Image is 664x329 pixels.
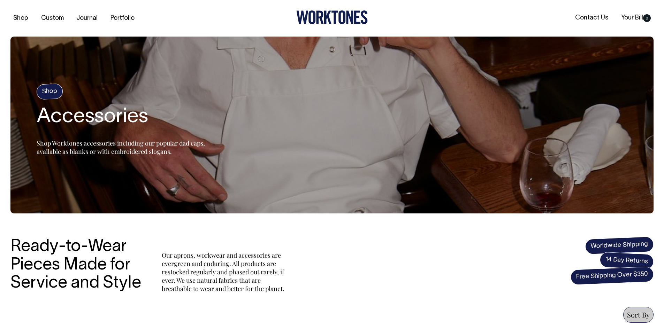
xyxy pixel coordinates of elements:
[10,238,146,293] h3: Ready-to-Wear Pieces Made for Service and Style
[10,13,31,24] a: Shop
[74,13,100,24] a: Journal
[108,13,137,24] a: Portfolio
[600,252,654,270] span: 14 Day Returns
[618,12,654,24] a: Your Bill0
[38,13,67,24] a: Custom
[37,139,205,156] span: Shop Worktones accessories including our popular dad caps, available as blanks or with embroidere...
[162,251,287,293] p: Our aprons, workwear and accessories are evergreen and enduring. All products are restocked regul...
[37,106,211,128] h2: Accessories
[572,12,611,24] a: Contact Us
[643,14,651,22] span: 0
[36,83,63,100] h4: Shop
[585,236,654,254] span: Worldwide Shipping
[627,310,650,319] span: Sort By
[570,266,654,285] span: Free Shipping Over $350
